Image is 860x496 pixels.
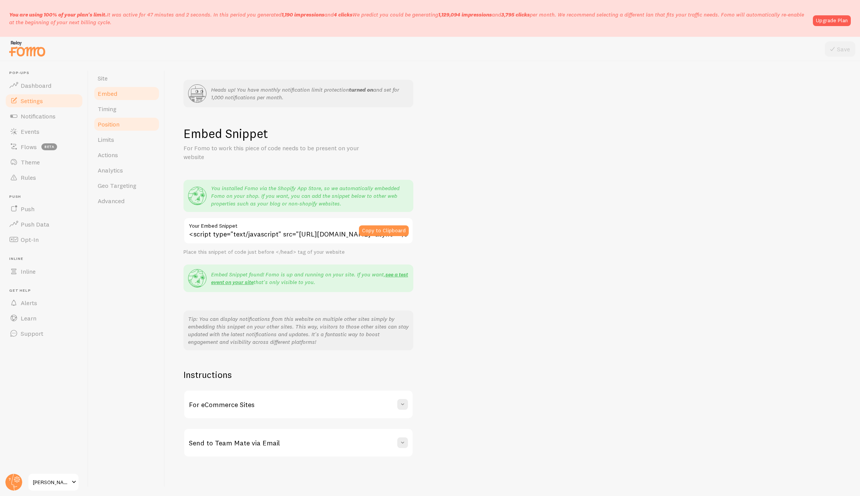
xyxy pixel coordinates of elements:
a: Support [5,326,84,341]
strong: turned on [349,86,373,93]
a: Settings [5,93,84,108]
div: Place this snippet of code just before </head> tag of your website [183,249,413,256]
a: Opt-In [5,232,84,247]
span: Site [98,74,108,82]
a: Learn [5,310,84,326]
a: Position [93,117,160,132]
span: Actions [98,151,118,159]
span: Push Data [21,220,49,228]
a: Dashboard [5,78,84,93]
a: [PERSON_NAME] [28,473,79,491]
p: You installed Fomo via the Shopify App Store, so we automatically embedded Fomo on your shop. If ... [211,184,409,207]
button: Copy to Clipboard [359,225,409,236]
b: 3,795 clicks [501,11,530,18]
a: Events [5,124,84,139]
a: Site [93,71,160,86]
a: Inline [5,264,84,279]
a: Limits [93,132,160,147]
span: and [438,11,530,18]
a: Actions [93,147,160,163]
p: It was active for 47 minutes and 2 seconds. In this period you generated We predict you could be ... [9,11,808,26]
a: Theme [5,154,84,170]
a: Push [5,201,84,217]
a: Notifications [5,108,84,124]
span: Dashboard [21,82,51,89]
a: Rules [5,170,84,185]
label: Your Embed Snippet [183,217,413,230]
span: Alerts [21,299,37,307]
span: Timing [98,105,116,113]
span: beta [41,143,57,150]
a: Timing [93,101,160,117]
h3: For eCommerce Sites [189,400,254,409]
a: Push Data [5,217,84,232]
span: Geo Targeting [98,182,136,189]
span: Embed [98,90,117,97]
span: Position [98,120,120,128]
a: see a test event on your site [211,271,408,286]
h2: Instructions [183,369,413,381]
span: You are using 100% of your plan's limit. [9,11,107,18]
a: Geo Targeting [93,178,160,193]
b: 4 clicks [334,11,352,18]
span: Opt-In [21,236,39,243]
a: Upgrade Plan [813,15,851,26]
p: Heads up! You have monthly notification limit protection and set for 1,000 notifications per month. [211,86,409,101]
span: Notifications [21,112,56,120]
span: [PERSON_NAME] [33,478,69,487]
span: Push [9,194,84,199]
p: Tip: You can display notifications from this website on multiple other sites simply by embedding ... [188,315,409,346]
span: Flows [21,143,37,151]
span: Get Help [9,288,84,293]
span: Rules [21,174,36,181]
span: Settings [21,97,43,105]
p: Embed Snippet found! Fomo is up and running on your site. If you want, that's only visible to you. [211,271,409,286]
span: Inline [9,256,84,261]
span: Pop-ups [9,71,84,76]
span: and [282,11,352,18]
span: Push [21,205,34,213]
span: Theme [21,158,40,166]
span: Limits [98,136,114,143]
b: 1,190 impressions [282,11,324,18]
span: Analytics [98,166,123,174]
p: For Fomo to work this piece of code needs to be present on your website [183,144,367,161]
img: fomo-relay-logo-orange.svg [8,39,46,58]
span: Advanced [98,197,124,205]
a: Embed [93,86,160,101]
a: Analytics [93,163,160,178]
a: Flows beta [5,139,84,154]
h3: Send to Team Mate via Email [189,439,280,447]
span: Inline [21,268,36,275]
span: Support [21,330,43,337]
span: Learn [21,314,36,322]
a: Alerts [5,295,84,310]
span: Events [21,128,39,135]
a: Advanced [93,193,160,209]
h1: Embed Snippet [183,126,842,141]
b: 1,129,094 impressions [438,11,492,18]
